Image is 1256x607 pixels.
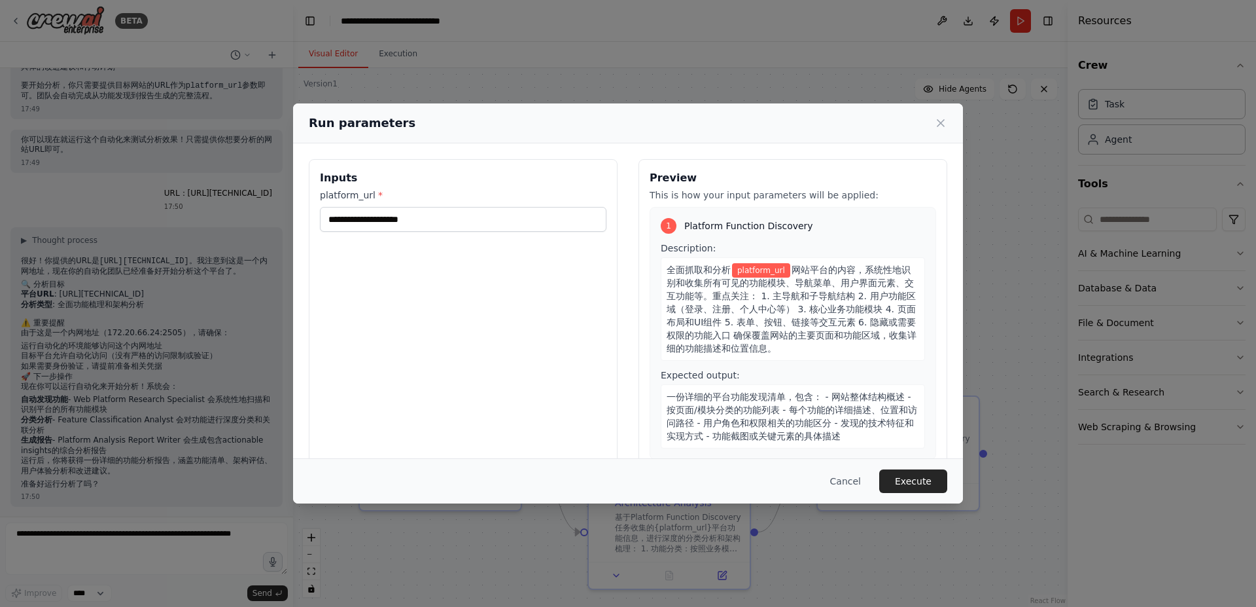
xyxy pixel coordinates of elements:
[661,370,740,380] span: Expected output:
[661,243,716,253] span: Description:
[684,219,813,232] span: Platform Function Discovery
[732,263,790,278] span: Variable: platform_url
[820,469,871,493] button: Cancel
[320,189,606,202] label: platform_url
[667,265,916,354] span: 网站平台的内容，系统性地识别和收集所有可见的功能模块、导航菜单、用户界面元素、交互功能等。重点关注： 1. 主导航和子导航结构 2. 用户功能区域（登录、注册、个人中心等） 3. 核心业务功能模...
[667,265,731,275] span: 全面抓取和分析
[667,392,917,441] span: 一份详细的平台功能发现清单，包含： - 网站整体结构概述 - 按页面/模块分类的功能列表 - 每个功能的详细描述、位置和访问路径 - 用户角色和权限相关的功能区分 - 发现的技术特征和实现方式 ...
[320,170,606,186] h3: Inputs
[309,114,415,132] h2: Run parameters
[650,189,936,202] p: This is how your input parameters will be applied:
[650,170,936,186] h3: Preview
[661,218,676,234] div: 1
[879,469,947,493] button: Execute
